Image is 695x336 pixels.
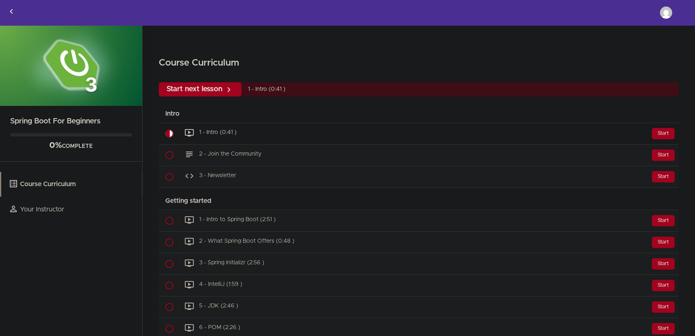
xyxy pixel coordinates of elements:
[159,123,679,144] a: Current item Start 1 - Intro (0:41 )
[199,260,264,266] span: 3 - Spring Initializr (2:56 )
[159,82,241,97] a: Start next lesson
[159,232,679,253] a: Start 2 - What Spring Boot Offers (0:48 )
[652,280,675,291] div: Start
[10,141,132,151] div: COMPLETE
[652,128,675,139] div: Start
[199,152,261,157] span: 2 - Join the Community
[159,253,679,275] a: Start 3 - Spring Initializr (2:56 )
[49,141,62,149] span: 0%
[7,7,16,16] svg: Back to courses
[159,166,679,187] a: Start 3 - Newsletter
[652,323,675,334] div: Start
[199,217,276,223] span: 1 - Intro to Spring Boot (2:51 )
[159,296,679,318] a: Start 5 - JDK (2:46 )
[159,210,679,231] a: Start 1 - Intro to Spring Boot (2:51 )
[1,197,142,222] a: Your Instructor
[199,130,237,136] span: 1 - Intro (0:41 )
[159,123,180,144] span: Current item
[0,0,22,25] a: Back to courses
[652,301,675,313] div: Start
[652,258,675,270] div: Start
[652,149,675,161] div: Start
[199,325,240,331] span: 6 - POM (2:26 )
[159,192,679,210] div: Getting started
[199,239,294,244] span: 2 - What Spring Boot Offers (0:48 )
[159,275,679,296] a: Start 4 - IntelliJ (1:59 )
[248,86,285,92] span: 1 - Intro (0:41 )
[199,303,238,309] span: 5 - JDK (2:46 )
[660,7,672,19] img: benjamin.kneer@gmail.com
[159,56,679,70] h2: Course Curriculum
[1,172,142,197] a: Course Curriculum
[652,237,675,248] div: Start
[199,173,236,179] span: 3 - Newsletter
[159,105,679,123] div: Intro
[199,282,242,288] span: 4 - IntelliJ (1:59 )
[159,145,679,166] a: Start 2 - Join the Community
[652,215,675,226] div: Start
[652,171,675,182] div: Start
